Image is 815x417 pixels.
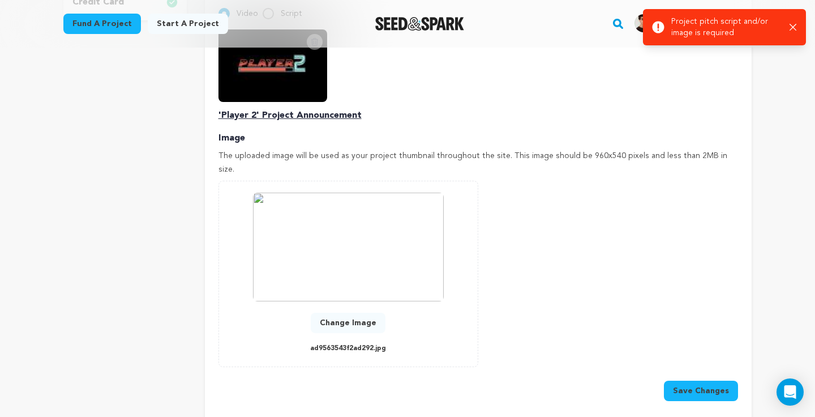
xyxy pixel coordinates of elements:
span: Jeremy C.'s Profile [632,12,752,36]
button: Save Changes [664,381,738,401]
p: The uploaded image will be used as your project thumbnail throughout the site. This image should ... [218,150,738,177]
button: Change Image [311,313,385,333]
p: ad9563543f2ad292.jpg [310,342,386,355]
div: Open Intercom Messenger [777,378,804,406]
p: Image [218,131,738,145]
p: Project pitch script and/or image is required [671,16,780,39]
a: Fund a project [63,14,141,34]
p: 'Player 2' Project Announcement [218,109,738,122]
img: Seed&Spark Logo Dark Mode [375,17,464,31]
a: Start a project [148,14,228,34]
a: Seed&Spark Homepage [375,17,464,31]
a: Jeremy C.'s Profile [632,12,752,32]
